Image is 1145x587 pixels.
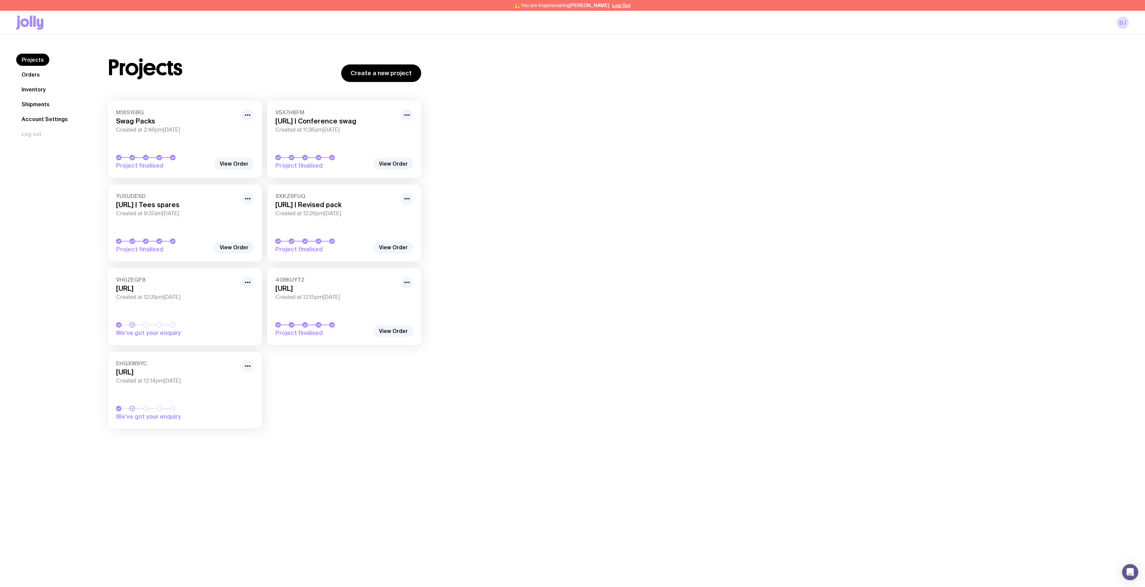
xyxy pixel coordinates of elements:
[108,268,262,345] a: VH0ZEGF8[URL]Created at 12:31pm[DATE]We’ve got your enquiry
[116,360,238,367] span: EHGXW9YC
[275,201,397,209] h3: [URL] | Revised pack
[16,128,47,140] button: Log out
[116,368,238,376] h3: [URL]
[108,185,262,261] a: YUSUDESD[URL] | Tees sparesCreated at 9:37am[DATE]Project finalised
[341,64,421,82] a: Create a new project
[374,325,413,337] a: View Order
[275,109,397,116] span: V5X7H8FM
[275,193,397,199] span: 9XKZ9FUQ
[108,101,262,178] a: M1XS16BGSwag PacksCreated at 2:46pm[DATE]Project finalised
[275,117,397,125] h3: [URL] | Conference swag
[116,378,238,384] span: Created at 12:14pm[DATE]
[116,329,211,337] span: We’ve got your enquiry
[514,3,609,8] span: ⚠️ You are impersonating
[116,276,238,283] span: VH0ZEGF8
[116,294,238,301] span: Created at 12:31pm[DATE]
[275,284,397,292] h3: [URL]
[1122,564,1138,580] div: Open Intercom Messenger
[116,201,238,209] h3: [URL] | Tees spares
[214,158,254,170] a: View Order
[275,329,370,337] span: Project finalised
[16,68,45,81] a: Orders
[275,294,397,301] span: Created at 12:15pm[DATE]
[275,245,370,253] span: Project finalised
[275,127,397,133] span: Created at 11:36am[DATE]
[108,57,183,79] h1: Projects
[1117,17,1129,29] a: BJ
[16,54,49,66] a: Projects
[108,352,262,429] a: EHGXW9YC[URL]Created at 12:14pm[DATE]We’ve got your enquiry
[116,193,238,199] span: YUSUDESD
[116,162,211,170] span: Project finalised
[612,3,631,8] button: Log Out
[16,83,51,95] a: Inventory
[116,127,238,133] span: Created at 2:46pm[DATE]
[275,210,397,217] span: Created at 12:26pm[DATE]
[16,113,73,125] a: Account Settings
[374,241,413,253] a: View Order
[116,109,238,116] span: M1XS16BG
[275,276,397,283] span: 40BKUYT2
[16,98,55,110] a: Shipments
[116,284,238,292] h3: [URL]
[116,210,238,217] span: Created at 9:37am[DATE]
[267,101,421,178] a: V5X7H8FM[URL] | Conference swagCreated at 11:36am[DATE]Project finalised
[116,245,211,253] span: Project finalised
[214,241,254,253] a: View Order
[267,268,421,345] a: 40BKUYT2[URL]Created at 12:15pm[DATE]Project finalised
[374,158,413,170] a: View Order
[275,162,370,170] span: Project finalised
[116,117,238,125] h3: Swag Packs
[116,413,211,421] span: We’ve got your enquiry
[569,3,609,8] span: [PERSON_NAME]
[267,185,421,261] a: 9XKZ9FUQ[URL] | Revised packCreated at 12:26pm[DATE]Project finalised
